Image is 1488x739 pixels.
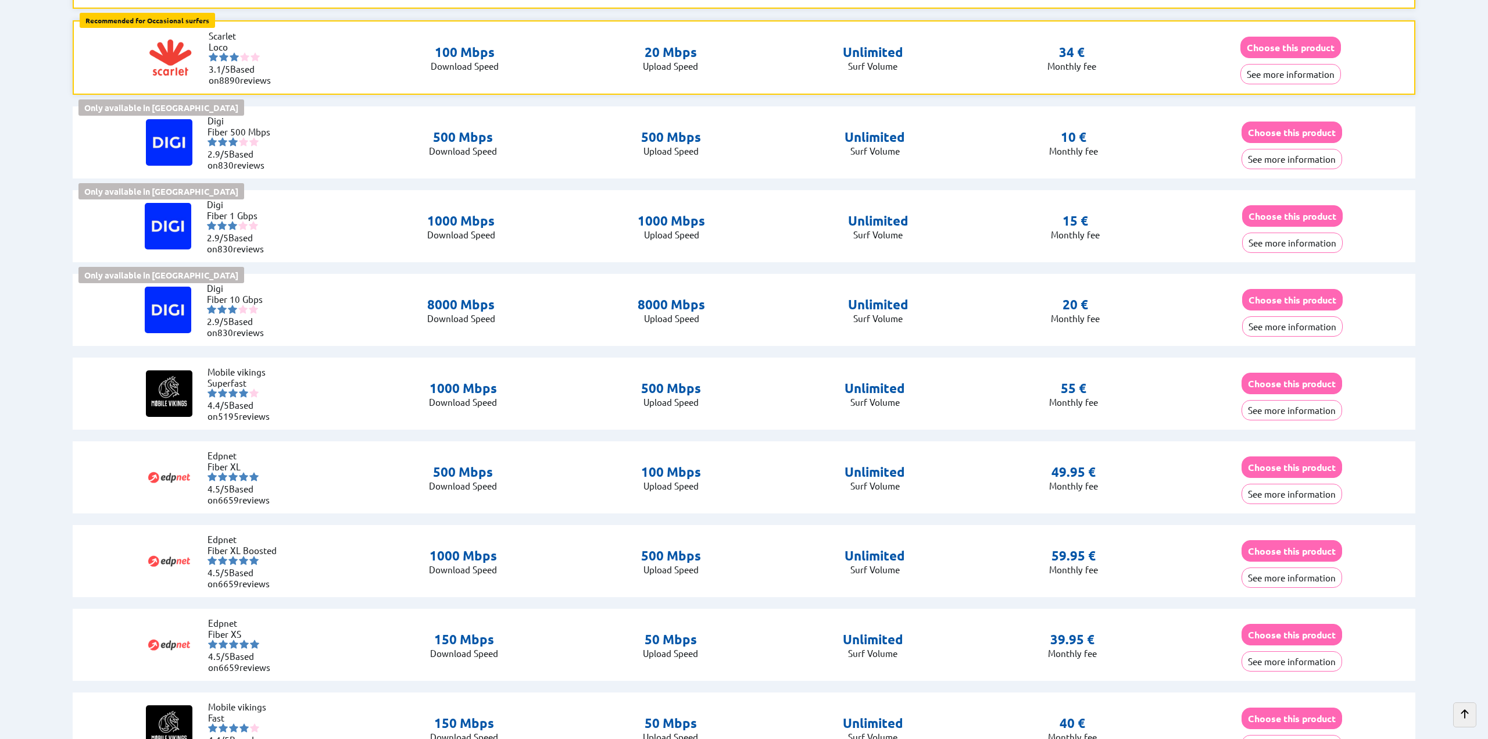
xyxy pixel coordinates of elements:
[208,567,277,589] li: Based on reviews
[239,556,248,565] img: starnr4
[1059,44,1085,60] p: 34 €
[1061,129,1086,145] p: 10 €
[1242,405,1342,416] a: See more information
[217,305,227,314] img: starnr2
[848,313,908,324] p: Surf Volume
[1242,400,1342,420] button: See more information
[430,648,498,659] p: Download Speed
[228,305,237,314] img: starnr3
[208,567,229,578] span: 4.5/5
[250,723,259,733] img: starnr5
[1242,289,1343,310] button: Choose this product
[641,380,701,397] p: 500 Mbps
[218,137,227,147] img: starnr2
[843,715,903,731] p: Unlimited
[1242,373,1342,394] button: Choose this product
[843,631,903,648] p: Unlimited
[207,316,228,327] span: 2.9/5
[208,617,278,629] li: Edpnet
[643,715,698,731] p: 50 Mbps
[845,548,905,564] p: Unlimited
[1061,380,1086,397] p: 55 €
[1240,64,1341,84] button: See more information
[1242,456,1342,478] button: Choose this product
[251,52,260,62] img: starnr5
[1049,145,1098,156] p: Monthly fee
[845,564,905,575] p: Surf Volume
[207,283,277,294] li: Digi
[145,287,191,333] img: Logo of Digi
[219,640,228,649] img: starnr2
[218,578,239,589] span: 6659
[1242,237,1343,248] a: See more information
[249,472,259,481] img: starnr5
[643,60,698,72] p: Upload Speed
[1242,233,1343,253] button: See more information
[1063,213,1088,229] p: 15 €
[1242,624,1342,645] button: Choose this product
[217,221,227,230] img: starnr2
[84,186,238,197] b: Only available in [GEOGRAPHIC_DATA]
[219,74,240,85] span: 8890
[638,313,705,324] p: Upload Speed
[208,148,277,170] li: Based on reviews
[217,327,233,338] span: 830
[1240,42,1341,53] a: Choose this product
[1242,713,1342,724] a: Choose this product
[845,480,905,491] p: Surf Volume
[1051,548,1096,564] p: 59.95 €
[207,210,277,221] li: Fiber 1 Gbps
[845,145,905,156] p: Surf Volume
[228,388,238,398] img: starnr3
[429,397,497,408] p: Download Speed
[1242,149,1342,169] button: See more information
[843,60,903,72] p: Surf Volume
[845,380,905,397] p: Unlimited
[641,564,701,575] p: Upload Speed
[238,305,248,314] img: starnr4
[638,297,705,313] p: 8000 Mbps
[146,538,192,584] img: Logo of Edpnet
[430,715,498,731] p: 150 Mbps
[146,622,192,668] img: Logo of Edpnet
[643,648,698,659] p: Upload Speed
[230,52,239,62] img: starnr3
[1060,715,1085,731] p: 40 €
[1049,480,1098,491] p: Monthly fee
[208,399,229,410] span: 4.4/5
[1242,708,1342,729] button: Choose this product
[218,556,227,565] img: starnr2
[429,548,497,564] p: 1000 Mbps
[228,556,238,565] img: starnr3
[1242,205,1343,227] button: Choose this product
[208,399,277,422] li: Based on reviews
[207,199,277,210] li: Digi
[429,564,497,575] p: Download Speed
[208,534,277,545] li: Edpnet
[208,366,277,377] li: Mobile vikings
[1049,397,1098,408] p: Monthly fee
[1051,313,1100,324] p: Monthly fee
[427,229,495,240] p: Download Speed
[1242,567,1342,588] button: See more information
[207,305,216,314] img: starnr1
[208,377,277,388] li: Superfast
[427,313,495,324] p: Download Speed
[1242,651,1342,672] button: See more information
[1242,294,1343,305] a: Choose this product
[228,221,237,230] img: starnr3
[146,454,192,501] img: Logo of Edpnet
[1242,153,1342,165] a: See more information
[219,662,239,673] span: 6659
[845,397,905,408] p: Surf Volume
[218,159,234,170] span: 830
[1242,629,1342,640] a: Choose this product
[641,480,701,491] p: Upload Speed
[249,388,259,398] img: starnr5
[848,297,908,313] p: Unlimited
[1242,321,1343,332] a: See more information
[1063,297,1088,313] p: 20 €
[848,213,908,229] p: Unlimited
[208,483,277,505] li: Based on reviews
[208,472,217,481] img: starnr1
